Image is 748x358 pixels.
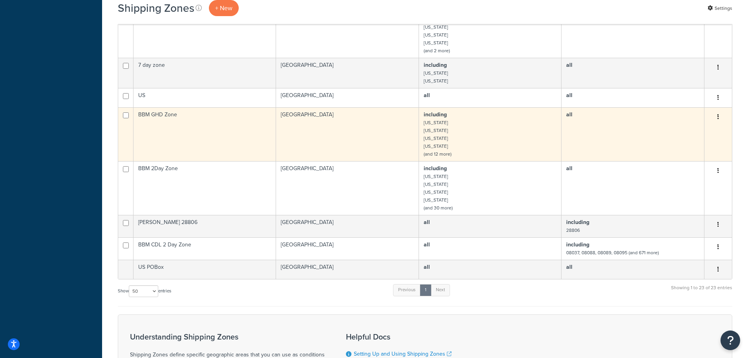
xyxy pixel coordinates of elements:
small: [US_STATE] [424,143,448,150]
a: Setting Up and Using Shipping Zones [354,350,452,358]
small: (and 30 more) [424,204,453,211]
td: [GEOGRAPHIC_DATA] [276,88,419,107]
button: Open Resource Center [721,330,740,350]
small: 28806 [566,227,580,234]
small: (and 2 more) [424,47,450,54]
a: Previous [393,284,421,296]
select: Showentries [129,285,158,297]
b: all [566,61,572,69]
b: all [566,91,572,99]
div: Showing 1 to 23 of 23 entries [671,283,732,300]
h3: Helpful Docs [346,332,495,341]
b: all [424,218,430,226]
a: Next [431,284,450,296]
small: [US_STATE] [424,24,448,31]
td: US POBox [134,260,276,279]
td: 6 day zone [134,4,276,58]
small: [US_STATE] [424,173,448,180]
b: including [424,110,447,119]
b: all [566,263,572,271]
b: including [566,218,589,226]
b: including [424,164,447,173]
td: US [134,88,276,107]
b: all [424,241,430,249]
td: [GEOGRAPHIC_DATA] [276,107,419,161]
b: including [566,241,589,249]
td: [GEOGRAPHIC_DATA] [276,260,419,279]
small: [US_STATE] [424,70,448,77]
b: all [566,164,572,173]
small: (and 12 more) [424,151,452,158]
td: [PERSON_NAME] 28806 [134,215,276,237]
small: [US_STATE] [424,31,448,39]
small: [US_STATE] [424,196,448,204]
td: [GEOGRAPHIC_DATA] [276,161,419,215]
td: BBM 2Day Zone [134,161,276,215]
td: [GEOGRAPHIC_DATA] [276,237,419,260]
h3: Understanding Shipping Zones [130,332,326,341]
label: Show entries [118,285,171,297]
td: BBM GHD Zone [134,107,276,161]
small: [US_STATE] [424,189,448,196]
h1: Shipping Zones [118,0,194,16]
small: [US_STATE] [424,39,448,46]
small: [US_STATE] [424,135,448,142]
small: [US_STATE] [424,127,448,134]
td: BBM CDL 2 Day Zone [134,237,276,260]
b: all [424,91,430,99]
b: all [424,263,430,271]
a: 1 [420,284,432,296]
small: [US_STATE] [424,77,448,84]
td: [GEOGRAPHIC_DATA] [276,4,419,58]
a: Settings [708,3,732,14]
b: including [424,61,447,69]
small: 08037, 08088, 08089, 08095 (and 671 more) [566,249,659,256]
small: [US_STATE] [424,181,448,188]
span: + New [215,4,232,13]
td: [GEOGRAPHIC_DATA] [276,58,419,88]
td: [GEOGRAPHIC_DATA] [276,215,419,237]
td: 7 day zone [134,58,276,88]
b: all [566,110,572,119]
small: [US_STATE] [424,119,448,126]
